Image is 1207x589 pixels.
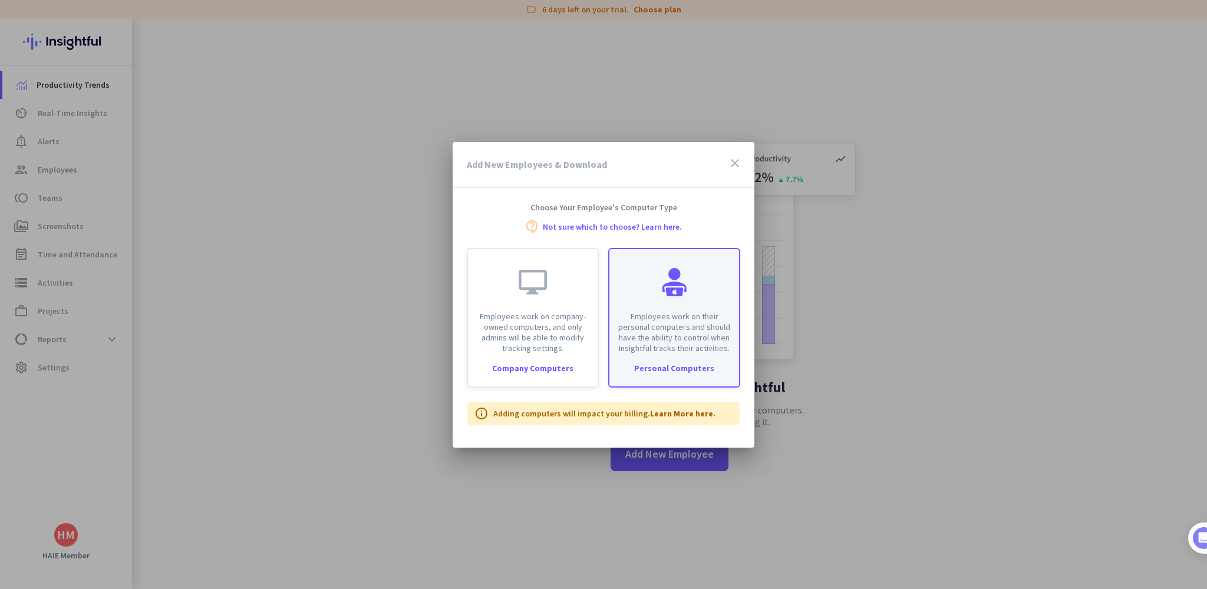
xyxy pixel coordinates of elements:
h3: Add New Employees & Download [467,160,607,169]
p: Employees work on company-owned computers, and only admins will be able to modify tracking settings. [475,311,591,353]
i: close [728,156,742,170]
a: Not sure which to choose? Learn here. [543,223,682,231]
div: Personal Computers [609,364,739,372]
a: Learn More here. [650,408,715,419]
p: Adding computers will impact your billing. [493,408,715,419]
i: info [474,406,489,421]
div: Company Computers [468,364,598,372]
i: contact_support [525,220,539,234]
h4: Choose Your Employee's Computer Type [453,202,754,213]
p: Employees work on their personal computers and should have the ability to control when Insightful... [616,311,732,353]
